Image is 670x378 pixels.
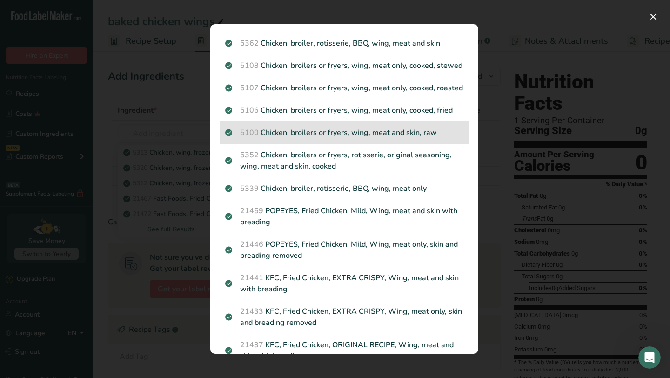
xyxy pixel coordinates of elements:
span: 21459 [240,206,263,216]
span: 5106 [240,105,259,115]
p: Chicken, broiler, rotisserie, BBQ, wing, meat only [225,183,463,194]
span: 5100 [240,128,259,138]
span: 5339 [240,183,259,194]
p: Chicken, broilers or fryers, wing, meat only, cooked, roasted [225,82,463,94]
span: 21446 [240,239,263,250]
span: 21441 [240,273,263,283]
p: KFC, Fried Chicken, ORIGINAL RECIPE, Wing, meat and skin with breading [225,339,463,362]
span: 21437 [240,340,263,350]
span: 5108 [240,61,259,71]
span: 5352 [240,150,259,160]
iframe: Intercom live chat [638,346,661,369]
span: 5107 [240,83,259,93]
p: Chicken, broilers or fryers, rotisserie, original seasoning, wing, meat and skin, cooked [225,149,463,172]
span: 5362 [240,38,259,48]
p: Chicken, broilers or fryers, wing, meat only, cooked, fried [225,105,463,116]
p: POPEYES, Fried Chicken, Mild, Wing, meat only, skin and breading removed [225,239,463,261]
span: 21433 [240,306,263,317]
p: KFC, Fried Chicken, EXTRA CRISPY, Wing, meat only, skin and breading removed [225,306,463,328]
p: POPEYES, Fried Chicken, Mild, Wing, meat and skin with breading [225,205,463,228]
p: Chicken, broiler, rotisserie, BBQ, wing, meat and skin [225,38,463,49]
p: KFC, Fried Chicken, EXTRA CRISPY, Wing, meat and skin with breading [225,272,463,295]
p: Chicken, broilers or fryers, wing, meat and skin, raw [225,127,463,138]
p: Chicken, broilers or fryers, wing, meat only, cooked, stewed [225,60,463,71]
